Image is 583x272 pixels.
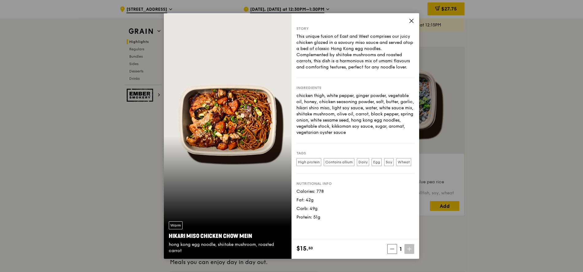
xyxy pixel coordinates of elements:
div: Calories: 778 [296,188,414,195]
div: Story [296,26,414,31]
span: $15. [296,244,308,253]
div: Nutritional info [296,181,414,186]
label: Dairy [357,158,369,166]
div: Ingredients [296,85,414,90]
label: Wheat [396,158,411,166]
div: This unique fusion of East and West comprises our juicy chicken glazed in a savoury miso sauce an... [296,33,414,70]
span: 1 [397,245,404,253]
div: Protein: 51g [296,214,414,220]
div: Tags [296,151,414,156]
label: Egg [372,158,382,166]
label: High protein [296,158,321,166]
span: 50 [308,246,313,251]
div: Carb: 49g [296,206,414,212]
div: Warm [169,221,183,229]
div: Hikari Miso Chicken Chow Mein [169,232,287,240]
div: hong kong egg noodle, shiitake mushroom, roasted carrot [169,242,287,254]
div: chicken thigh, white pepper, ginger powder, vegetable oil, honey, chicken seasoning powder, salt,... [296,93,414,136]
label: Contains allium [324,158,354,166]
label: Soy [384,158,394,166]
div: Fat: 42g [296,197,414,203]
